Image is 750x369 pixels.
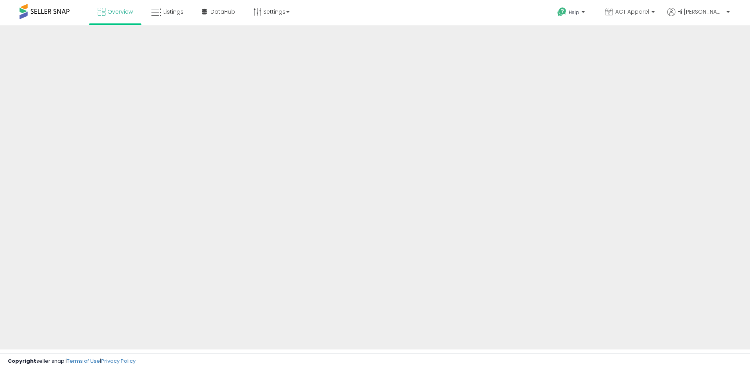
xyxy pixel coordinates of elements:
[569,9,579,16] span: Help
[551,1,593,25] a: Help
[211,8,235,16] span: DataHub
[667,8,730,25] a: Hi [PERSON_NAME]
[677,8,724,16] span: Hi [PERSON_NAME]
[107,8,133,16] span: Overview
[163,8,184,16] span: Listings
[615,8,649,16] span: ACT Apparel
[557,7,567,17] i: Get Help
